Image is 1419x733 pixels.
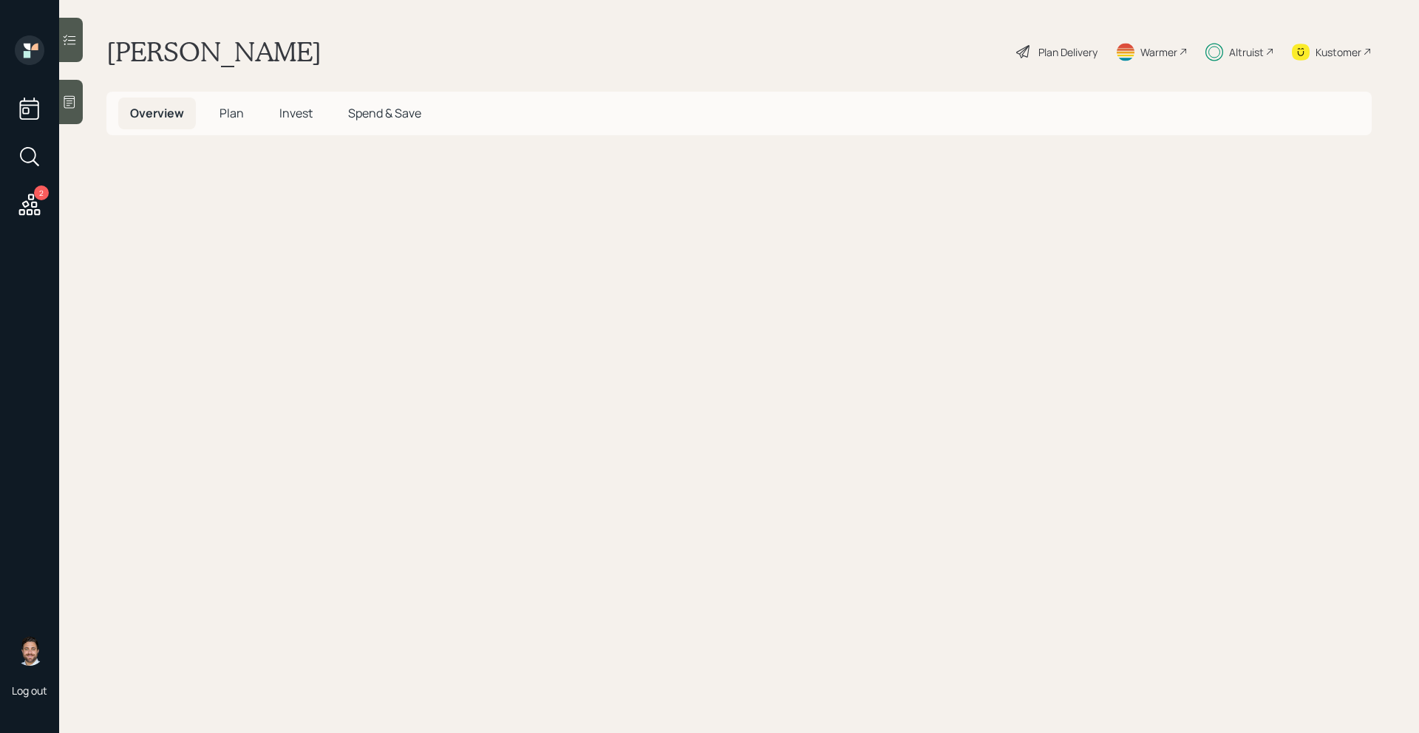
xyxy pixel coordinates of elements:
span: Spend & Save [348,105,421,121]
div: 2 [34,185,49,200]
div: Plan Delivery [1038,44,1098,60]
div: Altruist [1229,44,1264,60]
div: Log out [12,683,47,698]
div: Kustomer [1316,44,1361,60]
span: Plan [220,105,244,121]
h1: [PERSON_NAME] [106,35,321,68]
div: Warmer [1140,44,1177,60]
span: Invest [279,105,313,121]
span: Overview [130,105,184,121]
img: michael-russo-headshot.png [15,636,44,666]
